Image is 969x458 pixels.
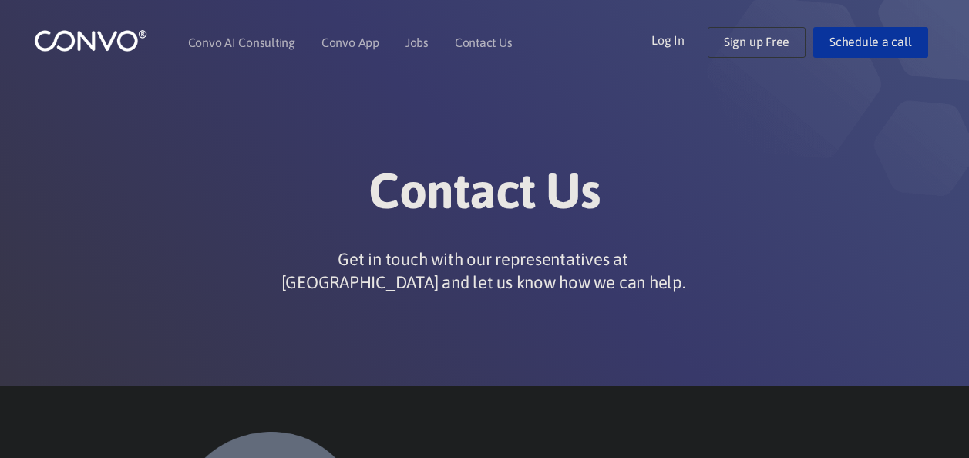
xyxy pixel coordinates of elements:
a: Convo App [321,36,379,49]
a: Contact Us [455,36,513,49]
p: Get in touch with our representatives at [GEOGRAPHIC_DATA] and let us know how we can help. [275,248,691,294]
a: Schedule a call [813,27,927,58]
h1: Contact Us [57,161,913,232]
a: Sign up Free [708,27,806,58]
a: Convo AI Consulting [188,36,295,49]
a: Log In [651,27,708,52]
img: logo_1.png [34,29,147,52]
a: Jobs [405,36,429,49]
